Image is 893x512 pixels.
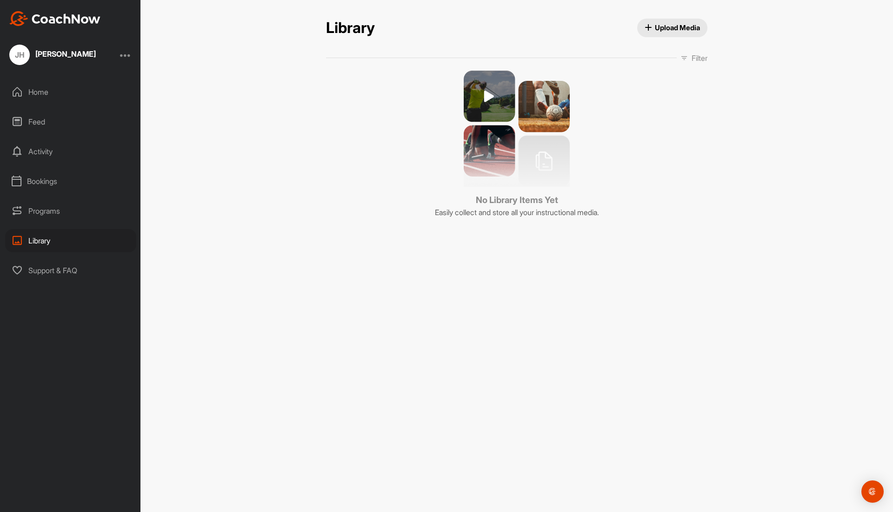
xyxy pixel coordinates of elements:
div: Home [5,80,136,104]
div: Open Intercom Messenger [861,480,884,503]
img: no media [464,71,570,187]
div: Library [5,229,136,252]
div: JH [9,45,30,65]
button: Upload Media [637,19,708,37]
p: Filter [692,53,707,64]
div: Activity [5,140,136,163]
p: Easily collect and store all your instructional media. [435,207,599,218]
div: Programs [5,199,136,223]
h3: No Library Items Yet [435,194,599,207]
div: Feed [5,110,136,133]
div: Bookings [5,170,136,193]
img: CoachNow [9,11,100,26]
div: [PERSON_NAME] [35,50,96,58]
div: Support & FAQ [5,259,136,282]
h2: Library [326,19,375,37]
span: Upload Media [645,23,700,33]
